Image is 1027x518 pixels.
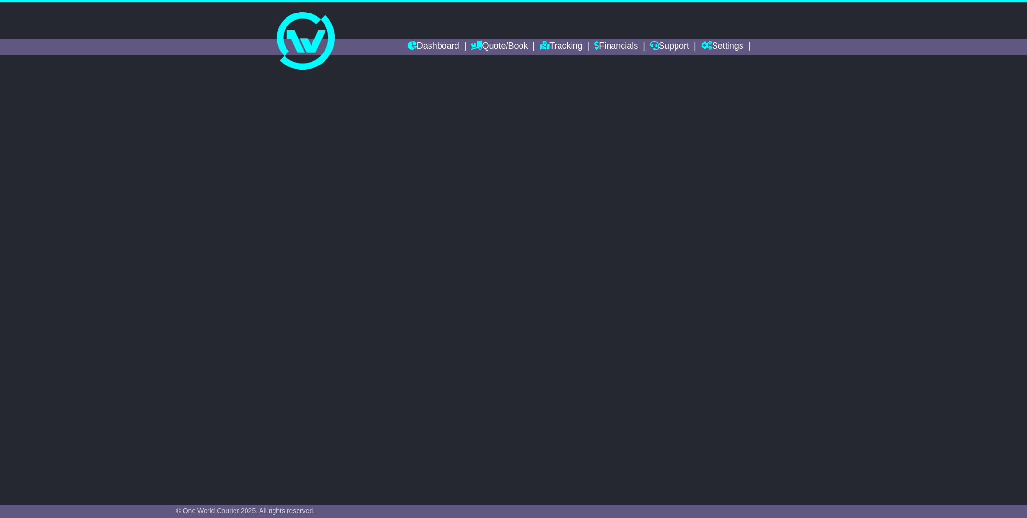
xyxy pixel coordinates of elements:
[594,39,638,55] a: Financials
[650,39,689,55] a: Support
[176,507,315,515] span: © One World Courier 2025. All rights reserved.
[701,39,743,55] a: Settings
[408,39,459,55] a: Dashboard
[471,39,528,55] a: Quote/Book
[540,39,582,55] a: Tracking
